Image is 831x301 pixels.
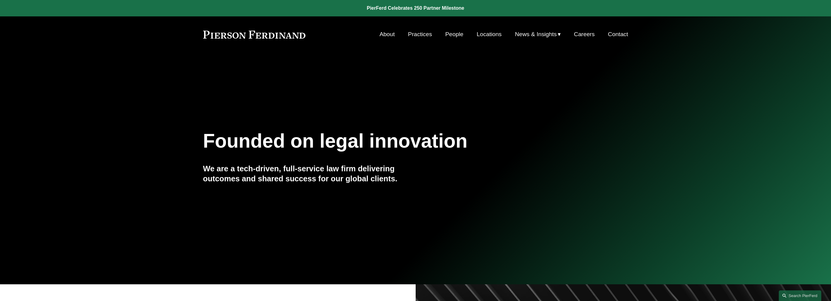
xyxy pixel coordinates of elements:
h1: Founded on legal innovation [203,130,557,152]
span: News & Insights [515,29,557,40]
h4: We are a tech-driven, full-service law firm delivering outcomes and shared success for our global... [203,164,416,183]
a: folder dropdown [515,29,561,40]
a: About [380,29,395,40]
a: Contact [608,29,628,40]
a: Careers [574,29,594,40]
a: People [445,29,464,40]
a: Practices [408,29,432,40]
a: Search this site [779,290,821,301]
a: Locations [477,29,502,40]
